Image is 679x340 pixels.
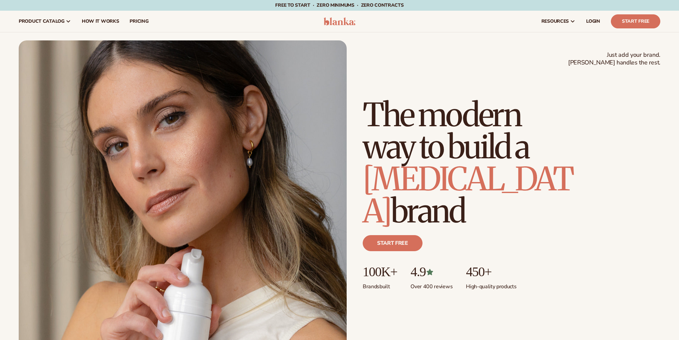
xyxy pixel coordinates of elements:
[410,265,453,279] p: 4.9
[275,2,403,8] span: Free to start · ZERO minimums · ZERO contracts
[611,14,660,28] a: Start Free
[13,11,76,32] a: product catalog
[410,279,453,290] p: Over 400 reviews
[586,19,600,24] span: LOGIN
[466,279,516,290] p: High-quality products
[324,17,355,25] img: logo
[581,11,606,32] a: LOGIN
[82,19,119,24] span: How It Works
[130,19,148,24] span: pricing
[363,235,422,251] a: Start free
[363,265,397,279] p: 100K+
[536,11,581,32] a: resources
[466,265,516,279] p: 450+
[124,11,154,32] a: pricing
[19,19,64,24] span: product catalog
[568,51,660,67] span: Just add your brand. [PERSON_NAME] handles the rest.
[363,279,397,290] p: Brands built
[363,99,576,227] h1: The modern way to build a brand
[76,11,125,32] a: How It Works
[363,159,573,231] span: [MEDICAL_DATA]
[541,19,569,24] span: resources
